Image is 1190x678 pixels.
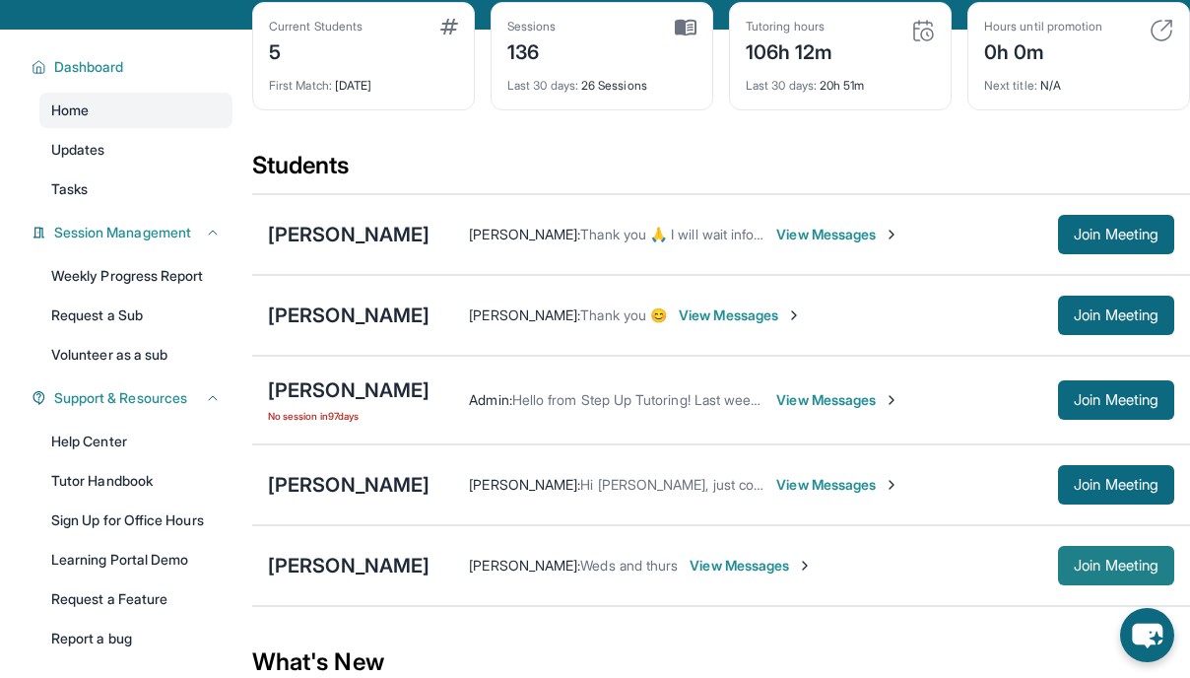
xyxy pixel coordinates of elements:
span: First Match : [269,78,332,93]
span: Thank you 🙏 I will wait information from you 🥰 [580,226,881,242]
img: card [675,19,696,36]
span: [PERSON_NAME] : [469,476,580,493]
img: Chevron-Right [786,307,802,323]
div: [PERSON_NAME] [268,471,430,499]
span: Join Meeting [1074,560,1158,572]
a: Sign Up for Office Hours [39,503,232,538]
span: Dashboard [54,57,124,77]
div: Sessions [507,19,557,34]
div: [PERSON_NAME] [268,302,430,329]
div: 106h 12m [746,34,833,66]
a: Request a Feature [39,581,232,617]
div: Tutoring hours [746,19,833,34]
a: Request a Sub [39,298,232,333]
span: Next title : [984,78,1037,93]
span: [PERSON_NAME] : [469,306,580,323]
span: View Messages [776,225,899,244]
span: [PERSON_NAME] : [469,557,580,574]
a: Home [39,93,232,128]
div: [DATE] [269,66,458,94]
span: Last 30 days : [507,78,578,93]
img: Chevron-Right [884,477,899,493]
img: Chevron-Right [884,392,899,408]
span: Join Meeting [1074,229,1158,240]
span: Last 30 days : [746,78,817,93]
button: chat-button [1120,608,1174,662]
span: Home [51,101,89,120]
div: Current Students [269,19,363,34]
a: Tasks [39,171,232,207]
img: card [440,19,458,34]
button: Join Meeting [1058,380,1174,420]
div: 26 Sessions [507,66,696,94]
div: 20h 51m [746,66,935,94]
button: Support & Resources [46,388,221,408]
a: Help Center [39,424,232,459]
img: card [1150,19,1173,42]
span: Join Meeting [1074,309,1158,321]
div: Hours until promotion [984,19,1102,34]
div: 0h 0m [984,34,1102,66]
span: Support & Resources [54,388,187,408]
span: Tasks [51,179,88,199]
span: Join Meeting [1074,479,1158,491]
span: Weds and thurs [580,557,678,574]
button: Join Meeting [1058,296,1174,335]
div: 136 [507,34,557,66]
a: Learning Portal Demo [39,542,232,577]
a: Updates [39,132,232,168]
span: Hi [PERSON_NAME], just confirming Mia's session [DATE] at 1pm [580,476,982,493]
div: [PERSON_NAME] [268,376,430,404]
a: Tutor Handbook [39,463,232,499]
button: Dashboard [46,57,221,77]
span: Session Management [54,223,191,242]
a: Report a bug [39,621,232,656]
span: Join Meeting [1074,394,1158,406]
span: Updates [51,140,105,160]
img: Chevron-Right [884,227,899,242]
div: N/A [984,66,1173,94]
span: View Messages [776,390,899,410]
img: Chevron-Right [797,558,813,574]
span: Thank you 😊 [580,306,667,323]
button: Session Management [46,223,221,242]
span: No session in 97 days [268,408,430,424]
span: View Messages [776,475,899,495]
button: Join Meeting [1058,465,1174,505]
span: View Messages [690,556,813,576]
span: Admin : [469,391,511,408]
button: Join Meeting [1058,215,1174,254]
a: Volunteer as a sub [39,337,232,373]
button: Join Meeting [1058,546,1174,585]
span: View Messages [679,305,802,325]
div: [PERSON_NAME] [268,221,430,248]
span: [PERSON_NAME] : [469,226,580,242]
div: Students [252,150,1190,193]
a: Weekly Progress Report [39,258,232,294]
div: 5 [269,34,363,66]
div: [PERSON_NAME] [268,552,430,579]
img: card [911,19,935,42]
